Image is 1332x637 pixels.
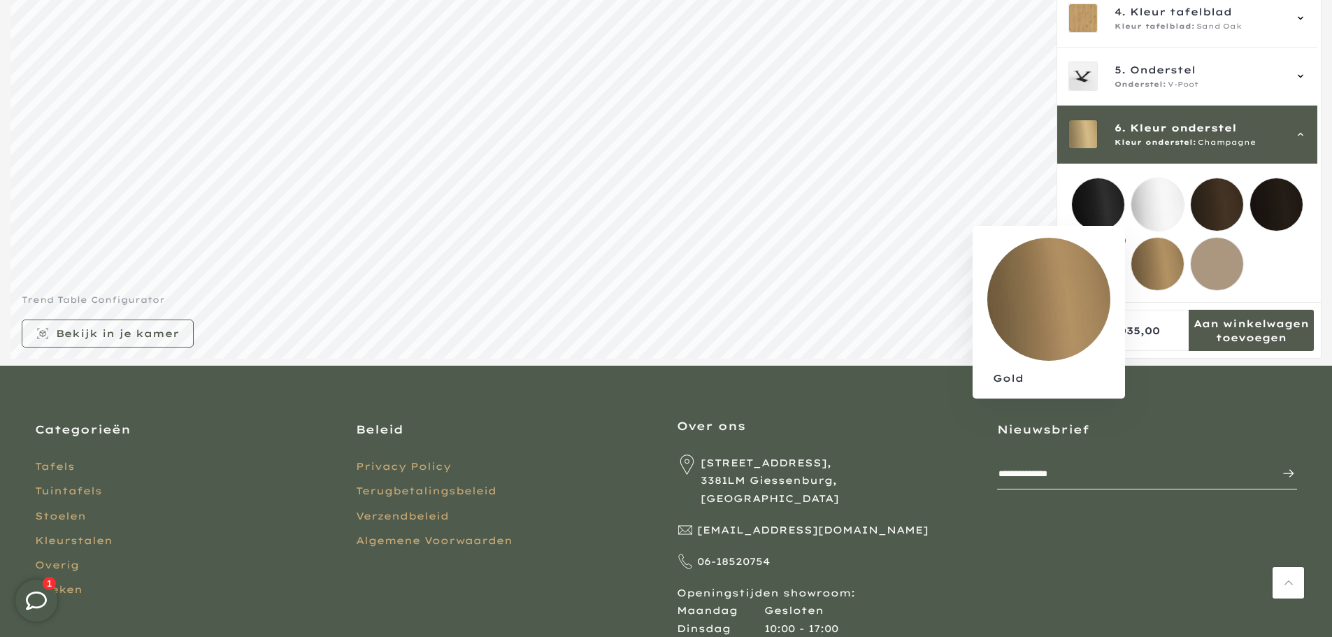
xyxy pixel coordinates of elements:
h3: Over ons [677,418,977,434]
span: 06-18520754 [697,553,770,571]
button: Inschrijven [1268,459,1296,487]
a: Algemene Voorwaarden [356,534,513,547]
a: Tuintafels [35,485,102,497]
span: [STREET_ADDRESS], 3381LM Giessenburg, [GEOGRAPHIC_DATA] [701,455,976,508]
span: [EMAIL_ADDRESS][DOMAIN_NAME] [697,522,929,539]
a: Kleurstalen [35,534,113,547]
a: Terugbetalingsbeleid [356,485,496,497]
a: Verzendbeleid [356,510,449,522]
iframe: toggle-frame [1,566,71,636]
h3: Nieuwsbrief [997,422,1297,437]
a: Tafels [35,460,75,473]
h3: Beleid [356,422,656,437]
h3: Categorieën [35,422,335,437]
div: Gesloten [764,602,824,620]
a: Terug naar boven [1273,567,1304,599]
a: Overig [35,559,79,571]
a: Privacy Policy [356,460,451,473]
span: Inschrijven [1268,465,1296,482]
a: Stoelen [35,510,86,522]
div: Maandag [677,602,764,620]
